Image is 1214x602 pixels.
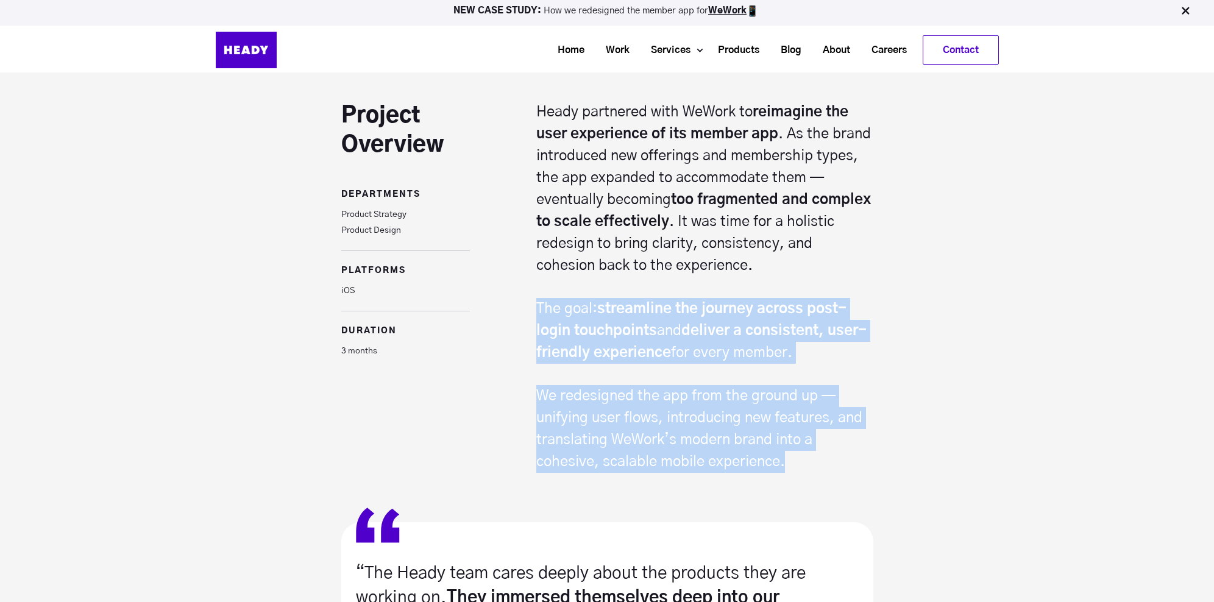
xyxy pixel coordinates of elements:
p: The goal: and for every member. [536,298,873,364]
a: Careers [856,39,913,62]
a: Products [703,39,765,62]
strong: too fragmented and complex to scale effectively [536,193,871,229]
p: Heady partnered with WeWork to . As the brand introduced new offerings and membership types, the ... [536,101,873,277]
a: Home [542,39,591,62]
img: Quote Image [356,508,400,543]
img: app emoji [747,5,759,17]
a: Services [636,39,697,62]
img: Close Bar [1179,5,1191,17]
a: About [808,39,856,62]
p: How we redesigned the member app for [5,5,1209,17]
strong: deliver a consistent, user-friendly experience [536,324,867,360]
h2: Project Overview [341,101,470,160]
h3: platforms [341,266,470,275]
div: Navigation Menu [307,35,999,65]
a: Work [591,39,636,62]
p: 3 months [341,343,470,371]
a: Blog [765,39,808,62]
h3: Departments [341,190,470,199]
p: iOS [341,283,470,311]
p: We redesigned the app from the ground up — unifying user flows, introducing new features, and tra... [536,385,873,473]
p: Product Strategy Product Design [341,207,470,250]
strong: streamline the journey across post-login touchpoints [536,302,847,338]
a: WeWork [708,6,747,15]
img: Heady_Logo_Web-01 (1) [216,32,277,68]
strong: NEW CASE STUDY: [453,6,544,15]
a: Contact [923,36,998,64]
h3: duration [341,327,470,335]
